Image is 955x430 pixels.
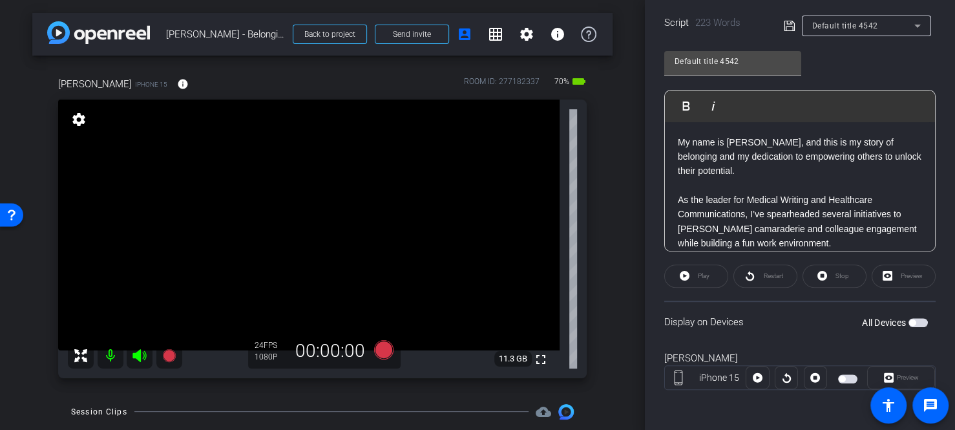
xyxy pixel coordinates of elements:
[457,27,472,42] mat-icon: account_box
[304,30,355,39] span: Back to project
[264,341,277,350] span: FPS
[536,404,551,420] mat-icon: cloud_upload
[293,25,367,44] button: Back to project
[678,135,922,178] p: My name is [PERSON_NAME], and this is my story of belonging and my dedication to empowering other...
[166,21,285,47] span: [PERSON_NAME] - Belonging Week
[287,340,373,362] div: 00:00:00
[664,301,936,343] div: Display on Devices
[255,340,287,350] div: 24
[923,398,938,413] mat-icon: message
[675,54,791,69] input: Title
[812,21,878,30] span: Default title 4542
[488,27,503,42] mat-icon: grid_on
[533,352,549,367] mat-icon: fullscreen
[494,351,532,367] span: 11.3 GB
[58,77,132,91] span: [PERSON_NAME]
[255,352,287,362] div: 1080P
[70,112,88,127] mat-icon: settings
[664,16,766,30] div: Script
[177,78,189,90] mat-icon: info
[464,76,540,94] div: ROOM ID: 277182337
[558,404,574,420] img: Session clips
[678,193,922,251] p: As the leader for Medical Writing and Healthcare Communications, I’ve spearheaded several initiat...
[519,27,534,42] mat-icon: settings
[550,27,565,42] mat-icon: info
[47,21,150,44] img: app-logo
[393,29,431,39] span: Send invite
[571,74,587,89] mat-icon: battery_std
[536,404,551,420] span: Destinations for your clips
[692,371,746,385] div: iPhone 15
[375,25,449,44] button: Send invite
[881,398,896,413] mat-icon: accessibility
[862,316,908,329] label: All Devices
[71,405,127,418] div: Session Clips
[695,17,740,28] span: 223 Words
[135,80,167,89] span: iPhone 15
[664,351,936,366] div: [PERSON_NAME]
[552,71,571,92] span: 70%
